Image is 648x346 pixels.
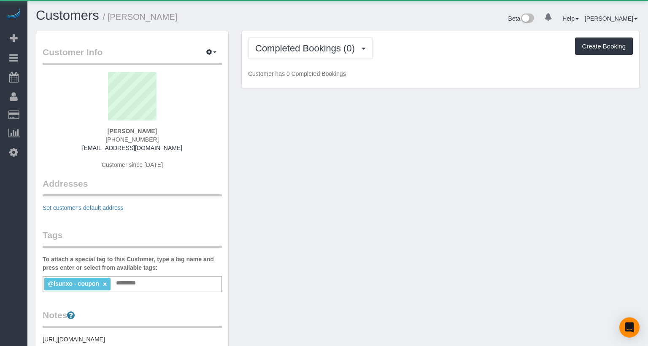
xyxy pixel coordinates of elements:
a: Customers [36,8,99,23]
strong: [PERSON_NAME] [108,128,157,134]
p: Customer has 0 Completed Bookings [248,70,633,78]
a: × [103,281,107,288]
img: New interface [520,13,534,24]
span: @lsunxo - coupon [48,280,99,287]
label: To attach a special tag to this Customer, type a tag name and press enter or select from availabl... [43,255,222,272]
div: Open Intercom Messenger [619,317,640,338]
legend: Customer Info [43,46,222,65]
legend: Tags [43,229,222,248]
span: [PHONE_NUMBER] [105,136,159,143]
button: Completed Bookings (0) [248,38,373,59]
a: Set customer's default address [43,204,124,211]
a: Help [562,15,579,22]
a: Beta [508,15,535,22]
small: / [PERSON_NAME] [103,12,178,21]
a: [PERSON_NAME] [585,15,637,22]
legend: Notes [43,309,222,328]
img: Automaid Logo [5,8,22,20]
a: [EMAIL_ADDRESS][DOMAIN_NAME] [82,145,182,151]
button: Create Booking [575,38,633,55]
span: Customer since [DATE] [102,161,163,168]
span: Completed Bookings (0) [255,43,359,54]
